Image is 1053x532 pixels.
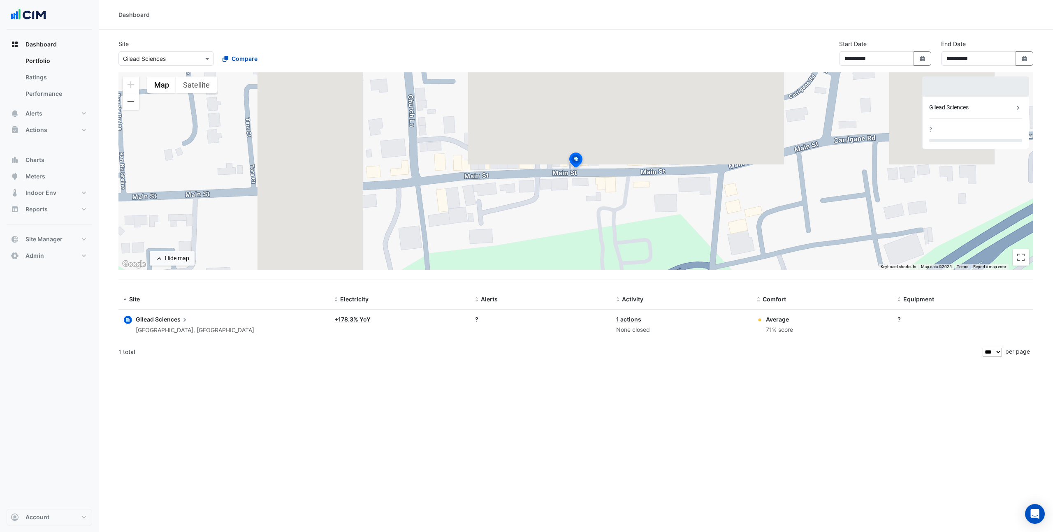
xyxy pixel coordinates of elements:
[121,259,148,270] img: Google
[155,315,189,324] span: Sciences
[7,36,92,53] button: Dashboard
[7,185,92,201] button: Indoor Env
[7,201,92,217] button: Reports
[11,235,19,243] app-icon: Site Manager
[1021,55,1028,62] fa-icon: Select Date
[1025,504,1045,524] div: Open Intercom Messenger
[1005,348,1030,355] span: per page
[7,231,92,247] button: Site Manager
[941,39,966,48] label: End Date
[11,205,19,213] app-icon: Reports
[921,264,952,269] span: Map data ©2025
[11,172,19,180] app-icon: Meters
[1013,249,1029,266] button: Toggle fullscreen view
[881,264,916,270] button: Keyboard shortcuts
[957,264,968,269] a: Terms (opens in new tab)
[622,296,643,303] span: Activity
[616,316,641,323] a: 1 actions
[123,93,139,110] button: Zoom out
[19,86,92,102] a: Performance
[136,316,154,323] span: Gilead
[11,40,19,49] app-icon: Dashboard
[340,296,369,303] span: Electricity
[839,39,867,48] label: Start Date
[26,235,63,243] span: Site Manager
[136,326,254,335] div: [GEOGRAPHIC_DATA], [GEOGRAPHIC_DATA]
[334,316,371,323] a: +178.3% YoY
[616,325,747,335] div: None closed
[19,53,92,69] a: Portfolio
[147,76,176,93] button: Show street map
[929,103,1014,112] div: Gilead Sciences
[26,156,44,164] span: Charts
[176,76,217,93] button: Show satellite imagery
[766,325,793,335] div: 71% score
[26,252,44,260] span: Admin
[121,259,148,270] a: Open this area in Google Maps (opens a new window)
[118,39,129,48] label: Site
[10,7,47,23] img: Company Logo
[919,55,926,62] fa-icon: Select Date
[26,513,49,521] span: Account
[165,254,189,263] div: Hide map
[26,40,57,49] span: Dashboard
[898,315,1028,324] div: ?
[7,509,92,525] button: Account
[118,342,981,362] div: 1 total
[11,252,19,260] app-icon: Admin
[232,54,257,63] span: Compare
[19,69,92,86] a: Ratings
[763,296,786,303] span: Comfort
[26,189,56,197] span: Indoor Env
[567,151,585,171] img: site-pin-selected.svg
[7,247,92,264] button: Admin
[7,152,92,168] button: Charts
[118,10,150,19] div: Dashboard
[475,315,606,324] div: ?
[26,172,45,180] span: Meters
[11,126,19,134] app-icon: Actions
[129,296,140,303] span: Site
[7,105,92,122] button: Alerts
[903,296,934,303] span: Equipment
[26,126,47,134] span: Actions
[7,122,92,138] button: Actions
[217,51,263,66] button: Compare
[11,156,19,164] app-icon: Charts
[123,76,139,93] button: Zoom in
[11,189,19,197] app-icon: Indoor Env
[26,205,48,213] span: Reports
[481,296,498,303] span: Alerts
[26,109,42,118] span: Alerts
[150,251,195,266] button: Hide map
[11,109,19,118] app-icon: Alerts
[766,315,793,324] div: Average
[973,264,1006,269] a: Report a map error
[7,53,92,105] div: Dashboard
[7,168,92,185] button: Meters
[929,125,932,134] div: ?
